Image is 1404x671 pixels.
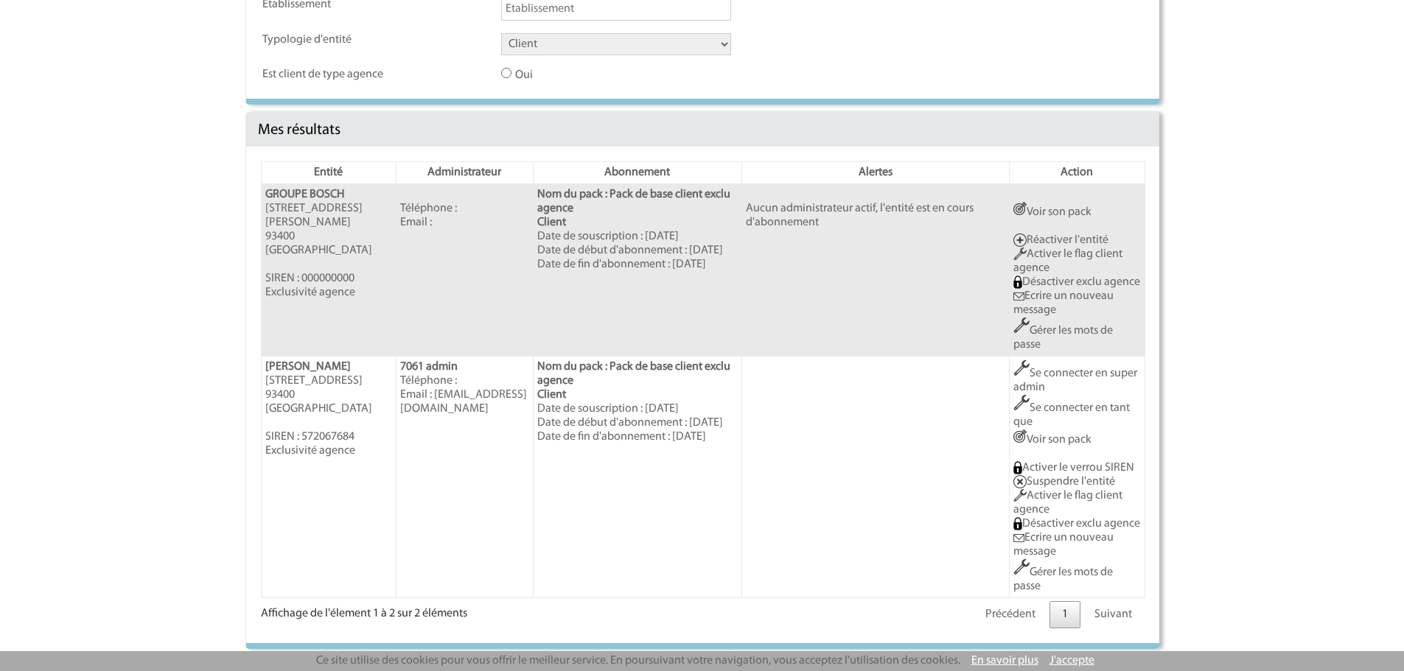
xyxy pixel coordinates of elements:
img: Outils.png [1013,360,1030,376]
a: Voir son pack [1013,206,1092,218]
b: GROUPE BOSCH [265,189,344,200]
a: Activer le verrou SIREN [1013,462,1135,474]
td: [STREET_ADDRESS][PERSON_NAME] 93400 [GEOGRAPHIC_DATA] SIREN : 000000000 Exclusivité agence [261,184,397,356]
th: Administrateur: activer pour trier la colonne par ordre croissant [397,162,534,184]
a: Activer le flag client agence [1013,248,1122,274]
a: J'accepte [1049,655,1094,667]
img: Activer le flag client agence [1013,247,1027,261]
th: Entité: activer pour trier la colonne par ordre décroissant [261,162,397,184]
th: Action: activer pour trier la colonne par ordre croissant [1009,162,1145,184]
a: Voir son pack [1013,434,1092,446]
td: [STREET_ADDRESS] 93400 [GEOGRAPHIC_DATA] SIREN : 572067684 Exclusivité agence [261,356,397,598]
th: Abonnement: activer pour trier la colonne par ordre croissant [533,162,741,184]
b: Client [537,217,566,228]
div: Mes résultats [246,113,1159,147]
label: Oui [501,68,634,82]
td: Date de souscription : [DATE] Date de début d'abonnement : [DATE] Date de fin d'abonnement : [DATE] [533,356,741,598]
img: Suspendre entite [1013,475,1027,488]
th: Alertes: activer pour trier la colonne par ordre croissant [741,162,1009,184]
a: Se connecter en super admin [1013,368,1137,393]
a: Précédent [973,601,1048,628]
a: En savoir plus [971,655,1038,667]
a: Désactiver exclu agence [1013,518,1141,530]
td: Téléphone : Email : [EMAIL_ADDRESS][DOMAIN_NAME] [397,356,534,598]
a: Activer le flag client agence [1013,490,1122,516]
a: Réactiver l'entité [1013,234,1108,246]
b: Client [537,389,566,401]
img: Outils.png [1013,559,1030,575]
a: 1 [1049,601,1080,628]
img: GENIUS_DEACTIVE_EXCLUAGENCE [1013,275,1023,289]
a: Gérer les mots de passe [1013,566,1113,592]
div: Affichage de l'élement 1 à 2 sur 2 éléments [261,598,467,621]
td: Date de souscription : [DATE] Date de début d'abonnement : [DATE] Date de fin d'abonnement : [DATE] [533,184,741,356]
a: Ecrire un nouveau message [1013,532,1114,558]
img: Ecrire un nouveau message [1013,534,1024,542]
a: Suspendre l'entité [1013,476,1115,488]
img: Ecrire un nouveau message [1013,292,1024,301]
img: Activer le flag client agence [1013,489,1027,502]
img: Outils.png [1013,395,1030,411]
img: ActionCo.png [1013,429,1027,443]
img: GENIUS_DEACTIVE_EXCLUAGENCE [1013,517,1023,530]
a: Ecrire un nouveau message [1013,290,1114,316]
img: Réactiver entité [1013,233,1027,247]
img: Activer le verrou SIREN [1013,461,1023,474]
a: Suivant [1082,601,1145,628]
a: Désactiver exclu agence [1013,276,1141,288]
b: 7061 admin [400,361,458,373]
label: Typologie d'entité [262,33,395,47]
span: Ce site utilise des cookies pour vous offrir le meilleur service. En poursuivant votre navigation... [316,655,960,667]
img: ActionCo.png [1013,202,1027,215]
td: Téléphone : Email : [397,184,534,356]
label: Est client de type agence [262,68,395,82]
a: Gérer les mots de passe [1013,325,1113,351]
b: [PERSON_NAME] [265,361,351,373]
b: Nom du pack : Pack de base client exclu agence [537,189,730,214]
td: Aucun administrateur actif, l'entité est en cours d'abonnement [741,184,1009,356]
img: Outils.png [1013,317,1030,334]
a: Se connecter en tant que [1013,402,1130,428]
b: Nom du pack : Pack de base client exclu agence [537,361,730,387]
